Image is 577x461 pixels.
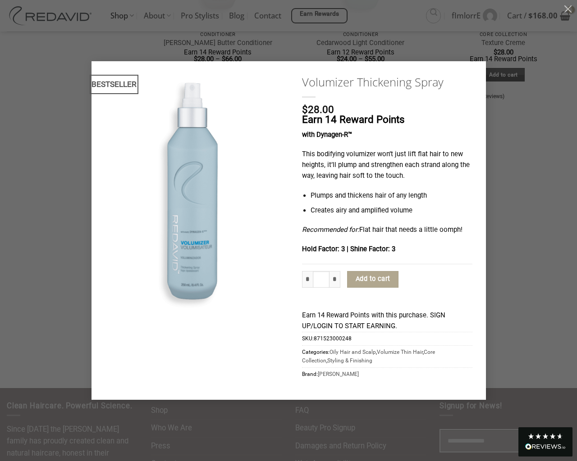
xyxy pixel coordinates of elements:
[330,271,340,288] input: Increase quantity of Volumizer Thickening Spray
[302,75,472,90] a: Volumizer Thickening Spray
[318,371,359,377] a: [PERSON_NAME]
[302,225,472,235] p: Flat hair that needs a little oomph!
[347,271,398,288] button: Add to cart
[302,113,405,125] span: Earn 14 Reward Points
[330,349,376,355] a: Oily Hair and Scalp
[518,427,572,456] div: Read All Reviews
[302,245,395,253] strong: Hold Factor: 3 | Shine Factor: 3
[302,226,359,234] em: Recommended for:
[302,271,313,288] input: Reduce quantity of Volumizer Thickening Spray
[302,332,472,345] span: SKU:
[302,131,352,139] strong: with Dynagen-R™
[302,310,472,332] div: Earn 14 Reward Points with this purchase. SIGN UP/LOGIN TO START EARNING.
[527,433,563,440] div: 4.8 Stars
[302,149,472,181] p: This bodifying volumizer won’t just lift flat hair to new heights, it’ll plump and strengthen eac...
[525,443,566,450] div: Read All Reviews
[92,61,289,324] img: REDAVID Volumizer Thickening Spray – 1 1
[525,443,566,450] img: REVIEWS.io
[302,345,472,367] span: Categories: , , ,
[311,190,472,201] li: Plumps and thickens hair of any length
[313,271,330,288] input: Product quantity
[302,104,334,115] bdi: 28.00
[302,104,308,115] span: $
[327,357,372,364] a: Styling & Finishing
[377,349,423,355] a: Volumize Thin Hair
[302,367,472,381] span: Brand:
[314,335,352,342] span: 871523000248
[311,205,472,216] li: Creates airy and amplified volume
